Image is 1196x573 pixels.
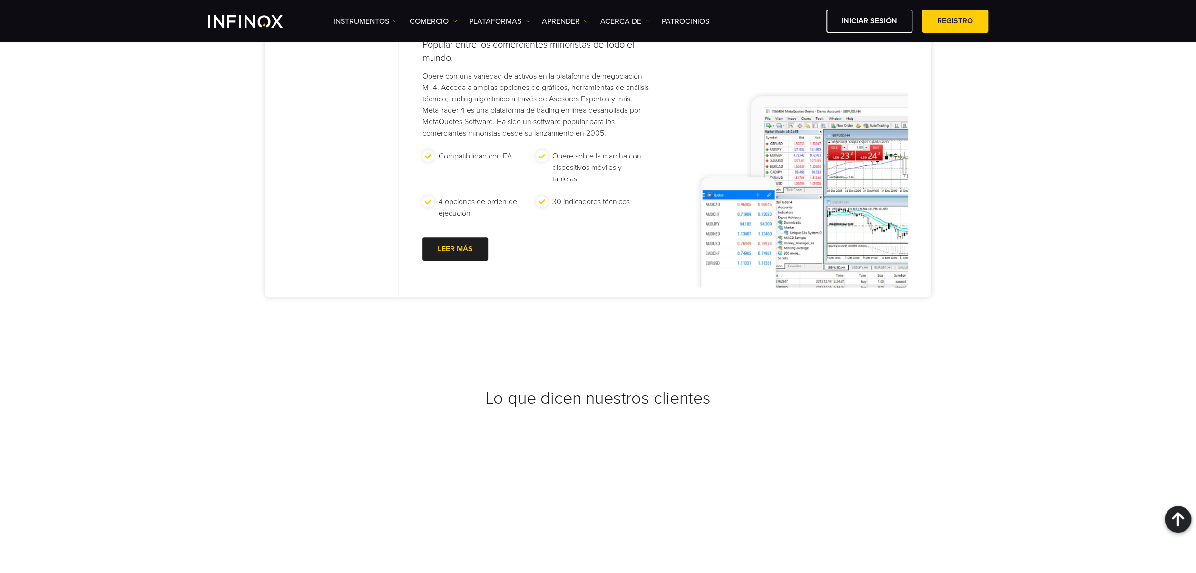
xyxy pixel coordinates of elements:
p: 4 opciones de orden de ejecución [439,196,531,219]
a: COMERCIO [410,16,457,27]
p: Opere sobre la marcha con dispositivos móviles y tabletas [552,150,645,185]
a: INICIAR SESIÓN [826,10,912,33]
a: Aprender [542,16,588,27]
font: REGISTRO [937,16,973,26]
a: REGISTRO [922,10,988,33]
font: Aprender [542,16,580,27]
font: ACERCA DE [600,16,641,27]
a: ACERCA DE [600,16,650,27]
a: PATROCINIOS [662,16,709,27]
a: Logotipo de INFINOX [208,15,305,28]
p: 30 indicadores técnicos [552,196,630,207]
font: Instrumentos [333,16,389,27]
h4: Popular entre los comerciantes minoristas de todo el mundo. [422,38,649,65]
p: Compatibilidad con EA [439,150,512,162]
font: COMERCIO [410,16,449,27]
font: LEER MÁS [438,244,473,254]
p: Opere con una variedad de activos en la plataforma de negociación MT4. Acceda a amplias opciones ... [422,70,649,139]
a: PLATAFORMAS [469,16,530,27]
a: LEER MÁS [422,237,488,261]
h2: Lo que dicen nuestros clientes [265,388,931,409]
a: Instrumentos [333,16,398,27]
font: PLATAFORMAS [469,16,521,27]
